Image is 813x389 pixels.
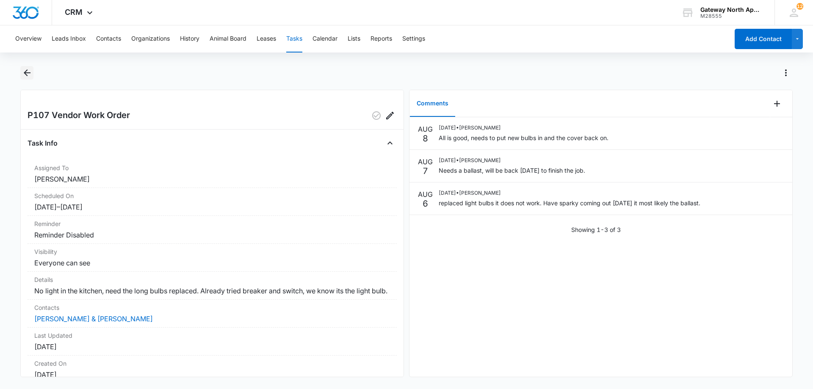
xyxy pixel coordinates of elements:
[34,219,390,228] dt: Reminder
[410,91,455,117] button: Comments
[34,342,390,352] dd: [DATE]
[28,328,397,356] div: Last Updated[DATE]
[34,303,390,312] dt: Contacts
[439,157,585,164] p: [DATE] • [PERSON_NAME]
[15,25,41,52] button: Overview
[28,244,397,272] div: VisibilityEveryone can see
[312,25,337,52] button: Calendar
[439,189,700,197] p: [DATE] • [PERSON_NAME]
[34,315,153,323] a: [PERSON_NAME] & [PERSON_NAME]
[34,247,390,256] dt: Visibility
[439,124,608,132] p: [DATE] • [PERSON_NAME]
[34,370,390,380] dd: [DATE]
[28,138,58,148] h4: Task Info
[418,189,433,199] p: AUG
[96,25,121,52] button: Contacts
[796,3,803,10] span: 12
[34,163,390,172] dt: Assigned To
[779,66,793,80] button: Actions
[28,356,397,383] div: Created On[DATE]
[34,258,390,268] dd: Everyone can see
[28,160,397,188] div: Assigned To[PERSON_NAME]
[348,25,360,52] button: Lists
[28,216,397,244] div: ReminderReminder Disabled
[735,29,792,49] button: Add Contact
[28,300,397,328] div: Contacts[PERSON_NAME] & [PERSON_NAME]
[383,109,397,122] button: Edit
[34,359,390,368] dt: Created On
[796,3,803,10] div: notifications count
[770,97,784,110] button: Add Comment
[418,124,433,134] p: AUG
[439,199,700,207] p: replaced light bulbs it does not work. Have sparky coming out [DATE] it most likely the ballast.
[34,286,390,296] dd: No light in the kitchen, need the long bulbs replaced. Already tried breaker and switch, we know ...
[286,25,302,52] button: Tasks
[34,230,390,240] dd: Reminder Disabled
[28,109,130,122] h2: P107 Vendor Work Order
[28,272,397,300] div: DetailsNo light in the kitchen, need the long bulbs replaced. Already tried breaker and switch, w...
[700,6,762,13] div: account name
[180,25,199,52] button: History
[52,25,86,52] button: Leads Inbox
[439,133,608,142] p: All is good, needs to put new bulbs in and the cover back on.
[34,275,390,284] dt: Details
[65,8,83,17] span: CRM
[34,174,390,184] dd: [PERSON_NAME]
[700,13,762,19] div: account id
[571,225,621,234] p: Showing 1-3 of 3
[34,331,390,340] dt: Last Updated
[383,136,397,150] button: Close
[423,167,428,175] p: 7
[34,202,390,212] dd: [DATE] – [DATE]
[34,191,390,200] dt: Scheduled On
[28,188,397,216] div: Scheduled On[DATE]–[DATE]
[371,25,392,52] button: Reports
[257,25,276,52] button: Leases
[131,25,170,52] button: Organizations
[20,66,33,80] button: Back
[210,25,246,52] button: Animal Board
[439,166,585,175] p: Needs a ballast, will be back [DATE] to finish the job.
[402,25,425,52] button: Settings
[423,199,428,208] p: 6
[423,134,428,143] p: 8
[418,157,433,167] p: AUG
